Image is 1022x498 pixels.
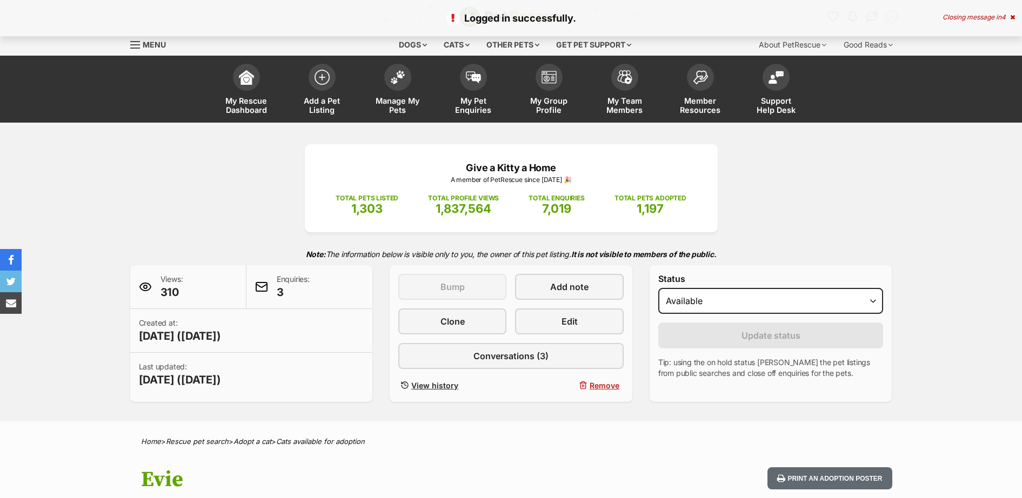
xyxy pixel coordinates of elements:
a: Support Help Desk [738,58,814,123]
a: Add note [515,274,623,300]
a: My Pet Enquiries [436,58,511,123]
span: Edit [562,315,578,328]
img: team-members-icon-5396bd8760b3fe7c0b43da4ab00e1e3bb1a5d9ba89233759b79545d2d3fc5d0d.svg [617,70,632,84]
a: Edit [515,308,623,334]
div: Dogs [391,34,435,56]
p: TOTAL ENQUIRIES [529,193,584,203]
span: 1,303 [351,201,383,216]
img: dashboard-icon-eb2f2d2d3e046f16d808141f083e7271f6b2e854fb5c12c21221c1fb7104beca.svg [239,70,254,85]
span: My Team Members [600,96,649,115]
span: View history [411,380,458,391]
p: Logged in successfully. [11,11,1011,25]
span: Manage My Pets [373,96,422,115]
a: Conversations (3) [398,343,624,369]
span: [DATE] ([DATE]) [139,372,221,387]
div: > > > [114,438,909,446]
p: Enquiries: [277,274,310,300]
span: Conversations (3) [473,349,549,362]
span: [DATE] ([DATE]) [139,328,221,344]
div: About PetRescue [751,34,834,56]
img: help-desk-icon-fdf02630f3aa405de69fd3d07c3f3aa587a6932b1a1747fa1d2bba05be0121f9.svg [769,71,784,84]
span: 7,019 [542,201,571,216]
p: Last updated: [139,361,221,387]
p: Views: [161,274,183,300]
p: Tip: using the on hold status [PERSON_NAME] the pet listings from public searches and close off e... [658,357,884,379]
span: 310 [161,285,183,300]
a: My Team Members [587,58,663,123]
a: Add a Pet Listing [284,58,360,123]
p: TOTAL PETS ADOPTED [614,193,686,203]
p: Created at: [139,318,221,344]
a: Clone [398,308,506,334]
button: Remove [515,378,623,393]
span: Member Resources [676,96,725,115]
p: A member of PetRescue since [DATE] 🎉 [321,175,702,185]
label: Status [658,274,884,284]
a: View history [398,378,506,393]
div: Cats [436,34,477,56]
span: 4 [1001,13,1006,21]
button: Update status [658,322,884,348]
span: My Rescue Dashboard [222,96,271,115]
strong: It is not visible to members of the public. [571,250,717,259]
img: add-pet-listing-icon-0afa8454b4691262ce3f59096e99ab1cd57d4a30225e0717b998d2c9b9846f56.svg [315,70,330,85]
span: Add note [550,280,589,293]
p: Give a Kitty a Home [321,160,702,175]
span: 3 [277,285,310,300]
a: My Group Profile [511,58,587,123]
div: Closing message in [943,14,1015,21]
img: group-profile-icon-3fa3cf56718a62981997c0bc7e787c4b2cf8bcc04b72c1350f741eb67cf2f40e.svg [542,71,557,84]
span: Remove [590,380,619,391]
span: Support Help Desk [752,96,800,115]
button: Print an adoption poster [767,467,892,489]
p: TOTAL PROFILE VIEWS [428,193,499,203]
a: Menu [130,34,173,53]
span: Update status [742,329,800,342]
span: My Pet Enquiries [449,96,498,115]
p: TOTAL PETS LISTED [336,193,398,203]
a: Rescue pet search [166,437,229,446]
a: Manage My Pets [360,58,436,123]
a: Adopt a cat [233,437,271,446]
button: Bump [398,274,506,300]
span: Bump [440,280,465,293]
span: Menu [143,40,166,49]
span: Add a Pet Listing [298,96,346,115]
a: Cats available for adoption [276,437,365,446]
h1: Evie [141,467,598,492]
span: Clone [440,315,465,328]
span: My Group Profile [525,96,573,115]
div: Other pets [479,34,547,56]
a: My Rescue Dashboard [209,58,284,123]
img: member-resources-icon-8e73f808a243e03378d46382f2149f9095a855e16c252ad45f914b54edf8863c.svg [693,70,708,85]
div: Get pet support [549,34,639,56]
span: 1,837,564 [436,201,491,216]
strong: Note: [306,250,326,259]
img: manage-my-pets-icon-02211641906a0b7f246fdf0571729dbe1e7629f14944591b6c1af311fb30b64b.svg [390,70,405,84]
p: The information below is visible only to you, the owner of this pet listing. [130,243,892,265]
span: 1,197 [637,201,664,216]
img: pet-enquiries-icon-7e3ad2cf08bfb03b45e93fb7055b45f3efa6380592205ae92323e6603595dc1f.svg [466,71,481,83]
div: Good Reads [836,34,900,56]
a: Home [141,437,161,446]
a: Member Resources [663,58,738,123]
